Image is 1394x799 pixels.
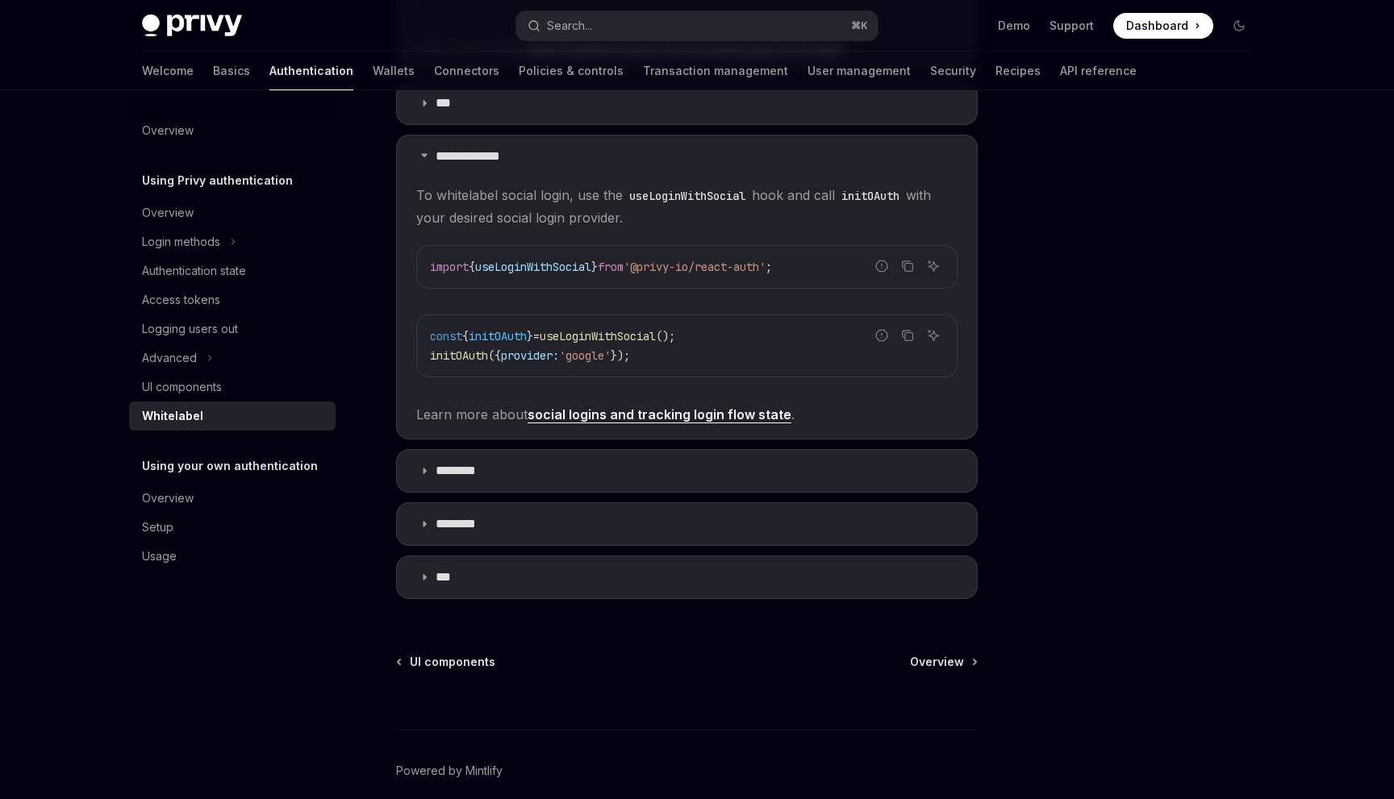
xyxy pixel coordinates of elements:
[142,518,173,537] div: Setup
[1113,13,1213,39] a: Dashboard
[623,187,752,205] code: useLoginWithSocial
[142,406,203,426] div: Whitelabel
[910,654,976,670] a: Overview
[871,256,892,277] button: Report incorrect code
[142,319,238,339] div: Logging users out
[142,547,177,566] div: Usage
[469,329,527,343] span: initOAuth
[213,52,250,90] a: Basics
[129,198,336,227] a: Overview
[469,260,475,274] span: {
[142,348,197,368] div: Advanced
[142,203,194,223] div: Overview
[142,171,293,190] h5: Using Privy authentication
[1050,18,1094,34] a: Support
[598,260,624,274] span: from
[897,325,918,346] button: Copy the contents from the code block
[142,52,194,90] a: Welcome
[373,52,415,90] a: Wallets
[475,260,591,274] span: useLoginWithSocial
[533,329,540,343] span: =
[1126,18,1188,34] span: Dashboard
[656,329,675,343] span: ();
[129,484,336,513] a: Overview
[396,763,503,779] a: Powered by Mintlify
[519,52,624,90] a: Policies & controls
[1226,13,1252,39] button: Toggle dark mode
[142,489,194,508] div: Overview
[488,348,501,363] span: ({
[923,256,944,277] button: Ask AI
[808,52,911,90] a: User management
[410,654,495,670] span: UI components
[142,232,220,252] div: Login methods
[129,285,336,314] a: Access tokens
[835,187,906,205] code: initOAuth
[591,260,598,274] span: }
[434,52,499,90] a: Connectors
[129,372,336,402] a: UI components
[559,348,611,363] span: 'google'
[1060,52,1137,90] a: API reference
[540,329,656,343] span: useLoginWithSocial
[269,52,353,90] a: Authentication
[129,542,336,571] a: Usage
[923,325,944,346] button: Ask AI
[871,325,892,346] button: Report incorrect code
[398,654,495,670] a: UI components
[430,260,469,274] span: import
[430,348,488,363] span: initOAuth
[129,402,336,431] a: Whitelabel
[142,456,318,476] h5: Using your own authentication
[998,18,1030,34] a: Demo
[142,15,242,37] img: dark logo
[624,260,766,274] span: '@privy-io/react-auth'
[516,11,878,40] button: Open search
[527,329,533,343] span: }
[930,52,976,90] a: Security
[129,256,336,285] a: Authentication state
[129,314,336,343] a: Logging users out
[129,227,336,256] button: Toggle Login methods section
[995,52,1041,90] a: Recipes
[142,121,194,140] div: Overview
[611,348,630,363] span: });
[528,406,791,423] a: social logins and tracking login flow state
[129,343,336,372] button: Toggle Advanced section
[897,256,918,277] button: Copy the contents from the code block
[416,184,958,229] span: To whitelabel social login, use the hook and call with your desired social login provider.
[129,513,336,542] a: Setup
[142,377,222,397] div: UI components
[142,261,246,281] div: Authentication state
[766,260,772,274] span: ;
[462,329,469,343] span: {
[430,329,462,343] span: const
[547,16,592,35] div: Search...
[129,116,336,145] a: Overview
[851,19,868,32] span: ⌘ K
[910,654,964,670] span: Overview
[142,290,220,310] div: Access tokens
[416,403,958,426] span: Learn more about .
[501,348,559,363] span: provider:
[643,52,788,90] a: Transaction management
